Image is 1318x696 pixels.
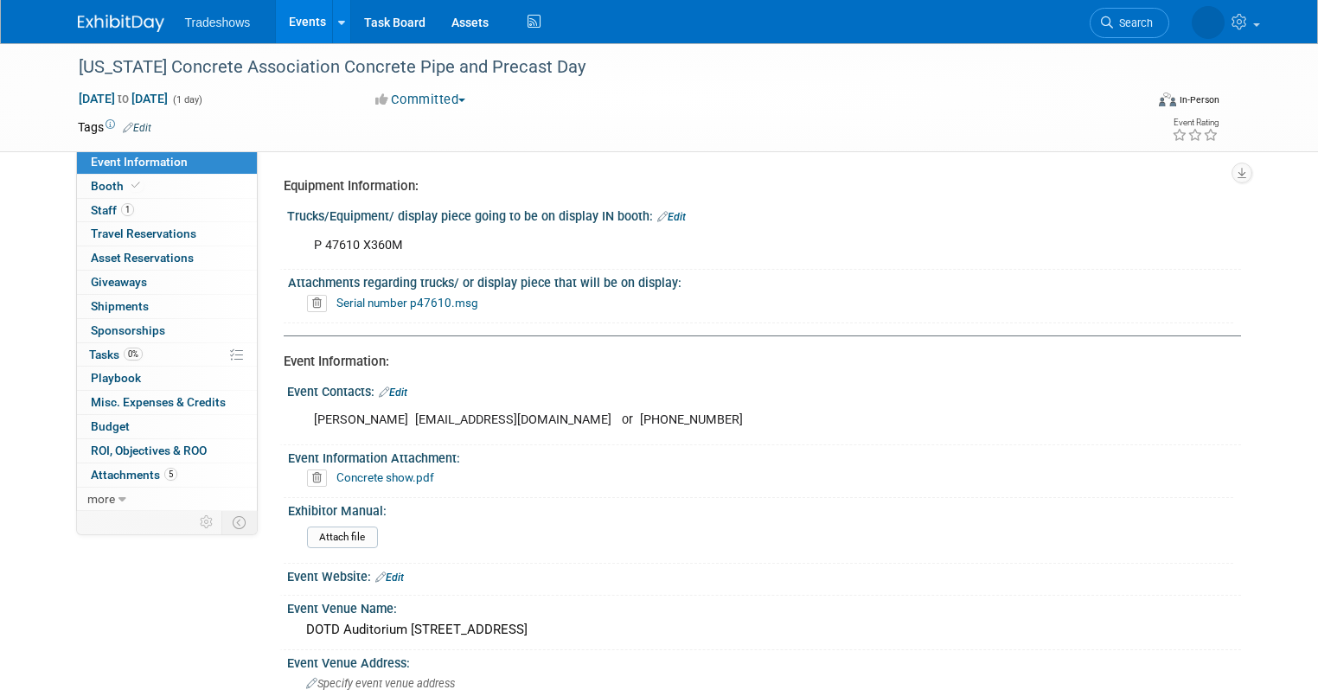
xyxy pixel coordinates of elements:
[115,92,131,105] span: to
[307,472,334,484] a: Delete attachment?
[336,296,478,310] a: Serial number p47610.msg
[73,52,1123,83] div: [US_STATE] Concrete Association Concrete Pipe and Precast Day
[302,228,1056,263] div: P 47610 X360M
[78,15,164,32] img: ExhibitDay
[164,468,177,481] span: 5
[91,179,144,193] span: Booth
[336,470,434,484] a: Concrete show.pdf
[77,415,257,438] a: Budget
[287,203,1241,226] div: Trucks/Equipment/ display piece going to be on display IN booth:
[306,677,455,690] span: Specify event venue address
[1159,93,1176,106] img: Format-Inperson.png
[284,353,1228,371] div: Event Information:
[1172,118,1219,127] div: Event Rating
[1113,16,1153,29] span: Search
[91,323,165,337] span: Sponsorships
[284,177,1228,195] div: Equipment Information:
[91,468,177,482] span: Attachments
[379,386,407,399] a: Edit
[124,348,143,361] span: 0%
[171,94,202,105] span: (1 day)
[121,203,134,216] span: 1
[77,295,257,318] a: Shipments
[77,343,257,367] a: Tasks0%
[91,251,194,265] span: Asset Reservations
[287,379,1241,401] div: Event Contacts:
[78,91,169,106] span: [DATE] [DATE]
[77,150,257,174] a: Event Information
[1179,93,1219,106] div: In-Person
[89,348,143,361] span: Tasks
[77,246,257,270] a: Asset Reservations
[91,395,226,409] span: Misc. Expenses & Credits
[369,91,472,109] button: Committed
[1051,90,1219,116] div: Event Format
[91,155,188,169] span: Event Information
[77,463,257,487] a: Attachments5
[91,299,149,313] span: Shipments
[287,564,1241,586] div: Event Website:
[91,444,207,457] span: ROI, Objectives & ROO
[91,419,130,433] span: Budget
[288,498,1233,520] div: Exhibitor Manual:
[287,596,1241,617] div: Event Venue Name:
[77,391,257,414] a: Misc. Expenses & Credits
[307,297,334,310] a: Delete attachment?
[185,16,251,29] span: Tradeshows
[77,222,257,246] a: Travel Reservations
[91,275,147,289] span: Giveaways
[123,122,151,134] a: Edit
[1192,6,1225,39] img: Kay Reynolds
[77,488,257,511] a: more
[131,181,140,190] i: Booth reservation complete
[77,367,257,390] a: Playbook
[91,371,141,385] span: Playbook
[77,439,257,463] a: ROI, Objectives & ROO
[300,616,1228,643] div: DOTD Auditorium [STREET_ADDRESS]
[288,445,1233,467] div: Event Information Attachment:
[657,211,686,223] a: Edit
[287,650,1241,672] div: Event Venue Address:
[91,203,134,217] span: Staff
[78,118,151,136] td: Tags
[192,511,222,533] td: Personalize Event Tab Strip
[1090,8,1169,38] a: Search
[302,403,1056,437] div: [PERSON_NAME] [EMAIL_ADDRESS][DOMAIN_NAME] or [PHONE_NUMBER]
[77,271,257,294] a: Giveaways
[87,492,115,506] span: more
[375,571,404,584] a: Edit
[288,270,1233,291] div: Attachments regarding trucks/ or display piece that will be on display:
[77,199,257,222] a: Staff1
[91,227,196,240] span: Travel Reservations
[77,319,257,342] a: Sponsorships
[77,175,257,198] a: Booth
[221,511,257,533] td: Toggle Event Tabs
